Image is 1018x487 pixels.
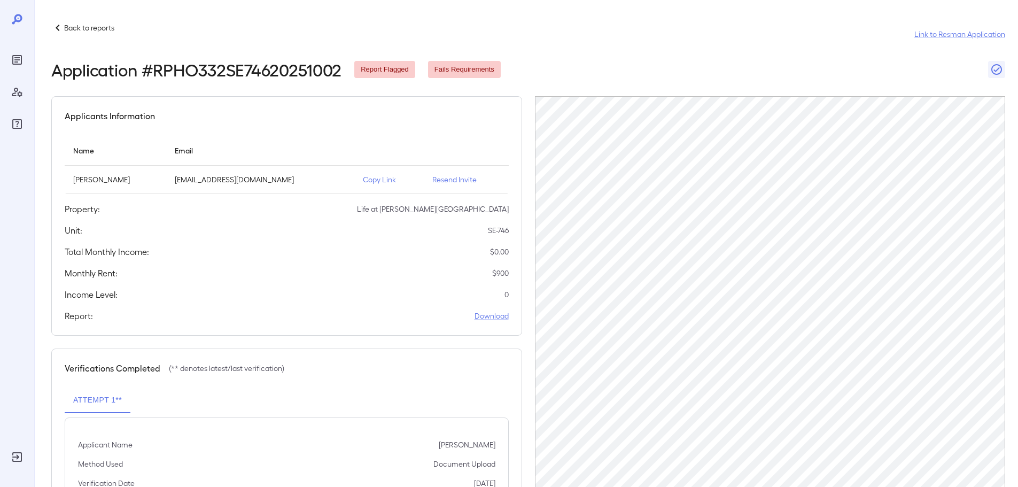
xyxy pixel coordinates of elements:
[65,245,149,258] h5: Total Monthly Income:
[65,267,118,280] h5: Monthly Rent:
[9,115,26,133] div: FAQ
[169,363,284,374] p: (** denotes latest/last verification)
[490,246,509,257] p: $ 0.00
[65,288,118,301] h5: Income Level:
[488,225,509,236] p: SE-746
[432,174,500,185] p: Resend Invite
[166,135,354,166] th: Email
[73,174,158,185] p: [PERSON_NAME]
[357,204,509,214] p: Life at [PERSON_NAME][GEOGRAPHIC_DATA]
[175,174,346,185] p: [EMAIL_ADDRESS][DOMAIN_NAME]
[354,65,415,75] span: Report Flagged
[65,135,509,194] table: simple table
[9,449,26,466] div: Log Out
[492,268,509,279] p: $ 900
[475,311,509,321] a: Download
[9,83,26,101] div: Manage Users
[65,110,155,122] h5: Applicants Information
[51,60,341,79] h2: Application # RPHO332SE74620251002
[363,174,415,185] p: Copy Link
[433,459,495,469] p: Document Upload
[65,388,130,413] button: Attempt 1**
[428,65,501,75] span: Fails Requirements
[988,61,1005,78] button: Close Report
[9,51,26,68] div: Reports
[439,439,495,450] p: [PERSON_NAME]
[65,310,93,322] h5: Report:
[78,439,133,450] p: Applicant Name
[914,29,1005,40] a: Link to Resman Application
[65,362,160,375] h5: Verifications Completed
[65,135,166,166] th: Name
[64,22,114,33] p: Back to reports
[78,459,123,469] p: Method Used
[65,224,82,237] h5: Unit:
[504,289,509,300] p: 0
[65,203,100,215] h5: Property:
